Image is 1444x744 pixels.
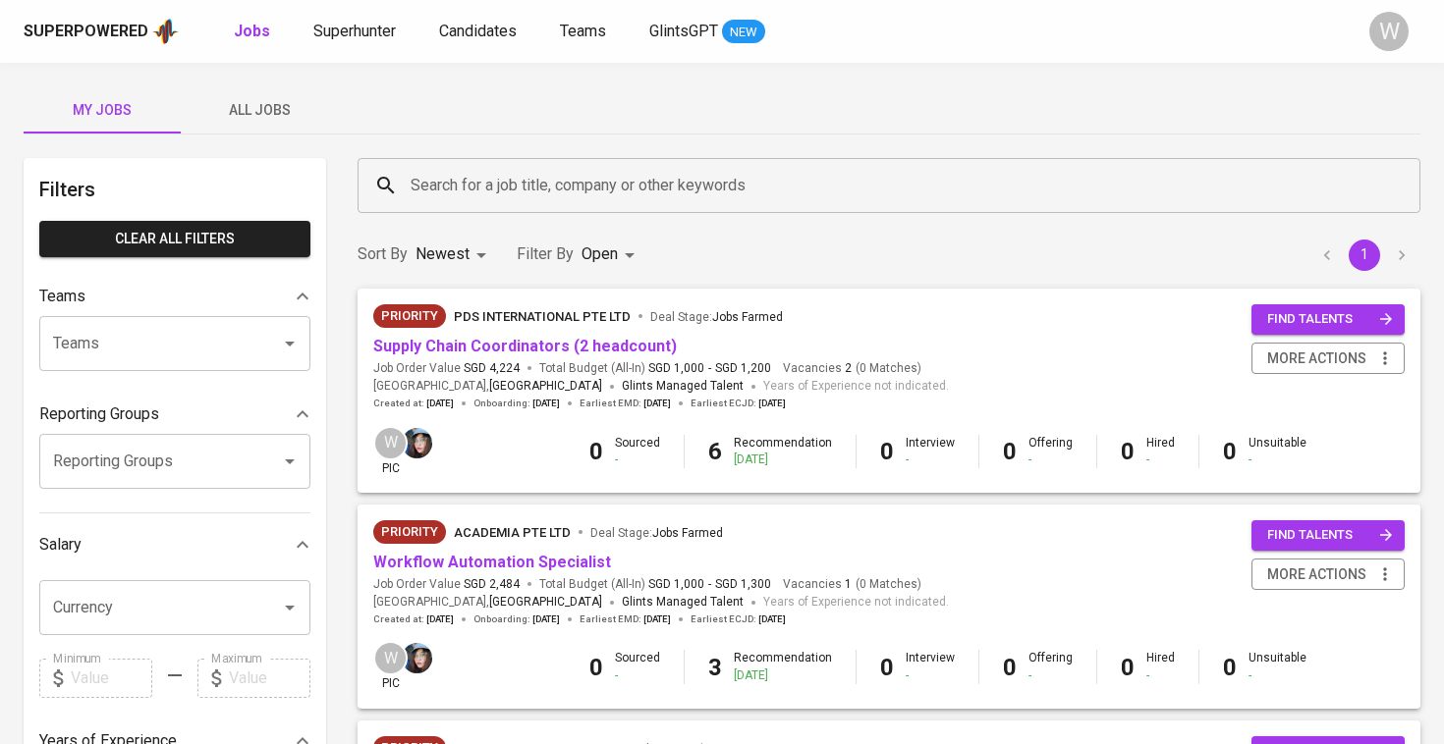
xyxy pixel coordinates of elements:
[234,22,270,40] b: Jobs
[615,667,660,684] div: -
[880,654,894,681] b: 0
[39,174,310,205] h6: Filters
[643,612,671,626] span: [DATE]
[622,595,744,609] span: Glints Managed Talent
[473,397,560,410] span: Onboarding :
[24,17,179,46] a: Superpoweredapp logo
[1267,308,1393,331] span: find talents
[763,377,949,397] span: Years of Experience not indicated.
[39,525,310,564] div: Salary
[464,576,520,593] span: SGD 2,484
[1146,435,1175,468] div: Hired
[39,533,82,557] p: Salary
[24,21,148,43] div: Superpowered
[1223,654,1237,681] b: 0
[373,576,520,593] span: Job Order Value
[906,667,955,684] div: -
[649,20,765,44] a: GlintsGPT NEW
[373,377,602,397] span: [GEOGRAPHIC_DATA] ,
[649,22,718,40] span: GlintsGPT
[615,435,660,468] div: Sourced
[1028,650,1073,683] div: Offering
[590,526,723,540] span: Deal Stage :
[1349,239,1380,271] button: page 1
[1308,239,1420,271] nav: pagination navigation
[39,277,310,316] div: Teams
[708,360,711,377] span: -
[589,438,603,465] b: 0
[652,526,723,540] span: Jobs Farmed
[906,435,955,468] div: Interview
[416,237,493,273] div: Newest
[1267,346,1366,371] span: more actions
[539,360,771,377] span: Total Budget (All-In)
[373,426,408,460] div: W
[842,360,852,377] span: 2
[489,377,602,397] span: [GEOGRAPHIC_DATA]
[373,522,446,542] span: Priority
[734,650,832,683] div: Recommendation
[55,227,295,251] span: Clear All filters
[1028,667,1073,684] div: -
[1249,650,1306,683] div: Unsuitable
[276,330,304,357] button: Open
[691,612,786,626] span: Earliest ECJD :
[615,452,660,468] div: -
[734,667,832,684] div: [DATE]
[1121,654,1135,681] b: 0
[489,593,602,612] span: [GEOGRAPHIC_DATA]
[758,397,786,410] span: [DATE]
[373,520,446,544] div: New Job received from Demand Team
[708,576,711,593] span: -
[39,221,310,257] button: Clear All filters
[402,643,432,673] img: diazagista@glints.com
[1146,667,1175,684] div: -
[615,650,660,683] div: Sourced
[1028,452,1073,468] div: -
[708,438,722,465] b: 6
[648,360,704,377] span: SGD 1,000
[1028,435,1073,468] div: Offering
[439,20,521,44] a: Candidates
[454,525,571,540] span: Academia Pte Ltd
[715,576,771,593] span: SGD 1,300
[39,402,159,426] p: Reporting Groups
[439,22,517,40] span: Candidates
[1146,650,1175,683] div: Hired
[426,397,454,410] span: [DATE]
[906,650,955,683] div: Interview
[622,379,744,393] span: Glints Managed Talent
[517,242,574,266] p: Filter By
[582,244,618,263] span: Open
[722,23,765,42] span: NEW
[373,641,408,675] div: W
[734,452,832,468] div: [DATE]
[1146,452,1175,468] div: -
[373,641,408,692] div: pic
[1251,520,1405,551] button: find talents
[560,20,610,44] a: Teams
[1003,438,1017,465] b: 0
[373,397,454,410] span: Created at :
[712,310,783,324] span: Jobs Farmed
[691,397,786,410] span: Earliest ECJD :
[532,612,560,626] span: [DATE]
[1121,438,1135,465] b: 0
[193,98,326,123] span: All Jobs
[71,659,152,698] input: Value
[229,659,310,698] input: Value
[715,360,771,377] span: SGD 1,200
[1251,343,1405,375] button: more actions
[373,360,520,377] span: Job Order Value
[880,438,894,465] b: 0
[648,576,704,593] span: SGD 1,000
[589,654,603,681] b: 0
[763,593,949,612] span: Years of Experience not indicated.
[373,612,454,626] span: Created at :
[358,242,408,266] p: Sort By
[313,22,396,40] span: Superhunter
[650,310,783,324] span: Deal Stage :
[758,612,786,626] span: [DATE]
[373,593,602,612] span: [GEOGRAPHIC_DATA] ,
[473,612,560,626] span: Onboarding :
